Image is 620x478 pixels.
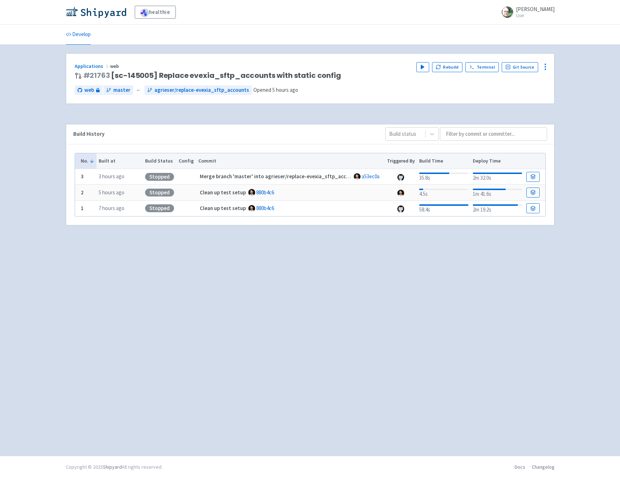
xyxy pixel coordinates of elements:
[154,86,249,94] span: agrieser/replace-evexia_sftp_accounts
[81,189,84,196] b: 2
[99,173,124,180] time: 3 hours ago
[66,6,126,18] img: Shipyard logo
[99,189,124,196] time: 5 hours ago
[135,6,176,19] a: healthie
[272,86,298,93] time: 5 hours ago
[99,205,124,211] time: 7 hours ago
[81,173,84,180] b: 3
[502,62,539,72] a: Git Source
[473,187,522,198] div: 1m 41.6s
[143,153,177,169] th: Build Status
[526,203,539,213] a: Build Details
[96,153,143,169] th: Built at
[385,153,417,169] th: Triggered By
[440,127,547,141] input: Filter by commit or committer...
[256,189,274,196] a: 880b4c6
[516,6,555,13] span: [PERSON_NAME]
[83,70,110,80] a: #21763
[81,157,94,165] button: No.
[417,153,471,169] th: Build Time
[144,85,252,95] a: agrieser/replace-evexia_sftp_accounts
[526,172,539,182] a: Build Details
[145,204,174,212] div: Stopped
[471,153,524,169] th: Deploy Time
[473,203,522,214] div: 2m 19.2s
[253,86,298,93] span: Opened
[73,130,374,138] div: Build History
[75,63,110,69] a: Applications
[532,464,555,470] a: Changelog
[473,171,522,182] div: 2m 32.0s
[103,85,133,95] a: master
[515,464,525,470] a: Docs
[256,205,274,211] a: 880b4c6
[419,187,468,198] div: 4.5s
[419,171,468,182] div: 35.8s
[200,173,360,180] strong: Merge branch 'master' into agrieser/replace-evexia_sftp_accounts
[110,63,120,69] span: web
[103,464,122,470] a: Shipyard
[200,189,246,196] strong: Clean up test setup
[177,153,196,169] th: Config
[419,203,468,214] div: 58.4s
[362,173,380,180] a: a53ec0a
[83,71,341,80] span: [sc-145005] Replace evexia_sftp_accounts with static config
[200,205,246,211] strong: Clean up test setup
[66,463,163,471] div: Copyright © 2025 All rights reserved.
[432,62,463,72] button: Rebuild
[526,188,539,198] a: Build Details
[75,85,103,95] a: web
[66,25,91,45] a: Develop
[136,86,142,94] span: ←
[84,86,94,94] span: web
[497,6,555,18] a: [PERSON_NAME] User
[465,62,499,72] a: Terminal
[516,13,555,18] small: User
[145,189,174,196] div: Stopped
[81,205,84,211] b: 1
[145,173,174,181] div: Stopped
[113,86,130,94] span: master
[416,62,429,72] button: Play
[196,153,385,169] th: Commit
